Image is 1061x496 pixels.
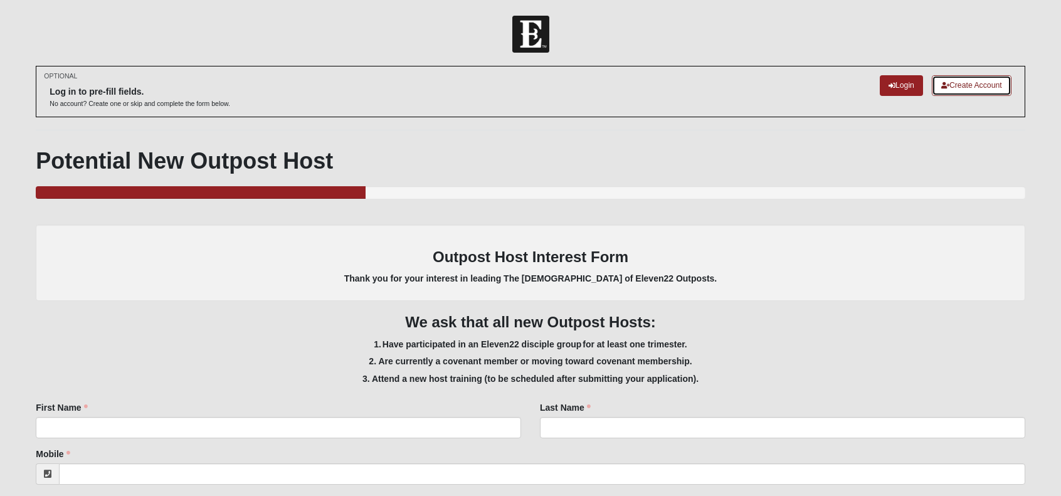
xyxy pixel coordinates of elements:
[50,99,230,108] p: No account? Create one or skip and complete the form below.
[36,401,87,414] label: First Name
[48,273,1012,284] h5: Thank you for your interest in leading The [DEMOGRAPHIC_DATA] of Eleven22 Outposts.
[540,401,591,414] label: Last Name
[36,356,1025,367] h5: 2. Are currently a covenant member or moving toward covenant membership.
[36,448,70,460] label: Mobile
[36,339,1025,350] h5: 1. Have participated in an Eleven22 disciple group for at least one trimester.
[512,16,549,53] img: Church of Eleven22 Logo
[48,248,1012,266] h3: Outpost Host Interest Form
[932,75,1011,96] a: Create Account
[36,147,1025,174] h1: Potential New Outpost Host
[36,314,1025,332] h3: We ask that all new Outpost Hosts:
[44,71,77,81] small: OPTIONAL
[50,87,230,97] h6: Log in to pre-fill fields.
[880,75,923,96] a: Login
[36,374,1025,384] h5: 3. Attend a new host training (to be scheduled after submitting your application).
